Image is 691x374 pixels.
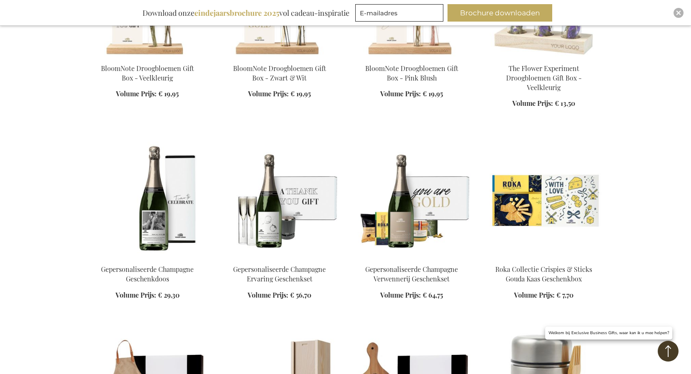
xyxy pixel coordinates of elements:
[380,291,421,299] span: Volume Prijs:
[676,10,681,15] img: Close
[116,89,157,98] span: Volume Prijs:
[220,53,339,61] a: BloomNote Gift Box - Black & White
[674,8,684,18] div: Close
[380,291,443,300] a: Volume Prijs: € 64,75
[512,99,575,108] a: Volume Prijs: € 13,50
[220,142,339,258] img: Gepersonaliseerde Champagne Ervaring Geschenkset
[484,53,603,61] a: The Flower Experiment Gift Box - Multi
[158,89,179,98] span: € 19,95
[88,254,207,262] a: Gepersonaliseerde Champagne Geschenkdoos
[248,291,288,299] span: Volume Prijs:
[355,4,443,22] input: E-mailadres
[290,89,311,98] span: € 19,95
[555,99,575,108] span: € 13,50
[248,291,311,300] a: Volume Prijs: € 56,70
[365,64,458,82] a: BloomNote Droogbloemen Gift Box - Pink Blush
[352,254,471,262] a: Gepersonaliseerde Champagne Verwennerij Geschenkset
[101,64,194,82] a: BloomNote Droogbloemen Gift Box - Veelkleurig
[116,291,156,299] span: Volume Prijs:
[484,254,603,262] a: Roka Collection Crispies & Sticks Gouda Cheese Gift Box
[423,291,443,299] span: € 64,75
[116,291,180,300] a: Volume Prijs: € 29,30
[352,53,471,61] a: BloomNote Gift Box - Pink Blush
[423,89,443,98] span: € 19,95
[355,4,446,24] form: marketing offers and promotions
[380,89,421,98] span: Volume Prijs:
[448,4,552,22] button: Brochure downloaden
[506,64,582,92] a: The Flower Experiment Droogbloemen Gift Box - Veelkleurig
[380,89,443,99] a: Volume Prijs: € 19,95
[88,142,207,258] img: Gepersonaliseerde Champagne Geschenkdoos
[194,8,279,18] b: eindejaarsbrochure 2025
[220,254,339,262] a: Gepersonaliseerde Champagne Ervaring Geschenkset
[365,265,458,283] a: Gepersonaliseerde Champagne Verwennerij Geschenkset
[101,265,194,283] a: Gepersonaliseerde Champagne Geschenkdoos
[233,64,326,82] a: BloomNote Droogbloemen Gift Box - Zwart & Wit
[233,265,326,283] a: Gepersonaliseerde Champagne Ervaring Geschenkset
[116,89,179,99] a: Volume Prijs: € 19,95
[248,89,289,98] span: Volume Prijs:
[139,4,353,22] div: Download onze vol cadeau-inspiratie
[158,291,180,299] span: € 29,30
[88,53,207,61] a: BloomNote Gift Box - Multicolor
[484,142,603,258] img: Roka Collectie Crispies & Sticks Gouda Kaas Geschenkbox
[512,99,553,108] span: Volume Prijs:
[290,291,311,299] span: € 56,70
[248,89,311,99] a: Volume Prijs: € 19,95
[352,142,471,258] img: Gepersonaliseerde Champagne Verwennerij Geschenkset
